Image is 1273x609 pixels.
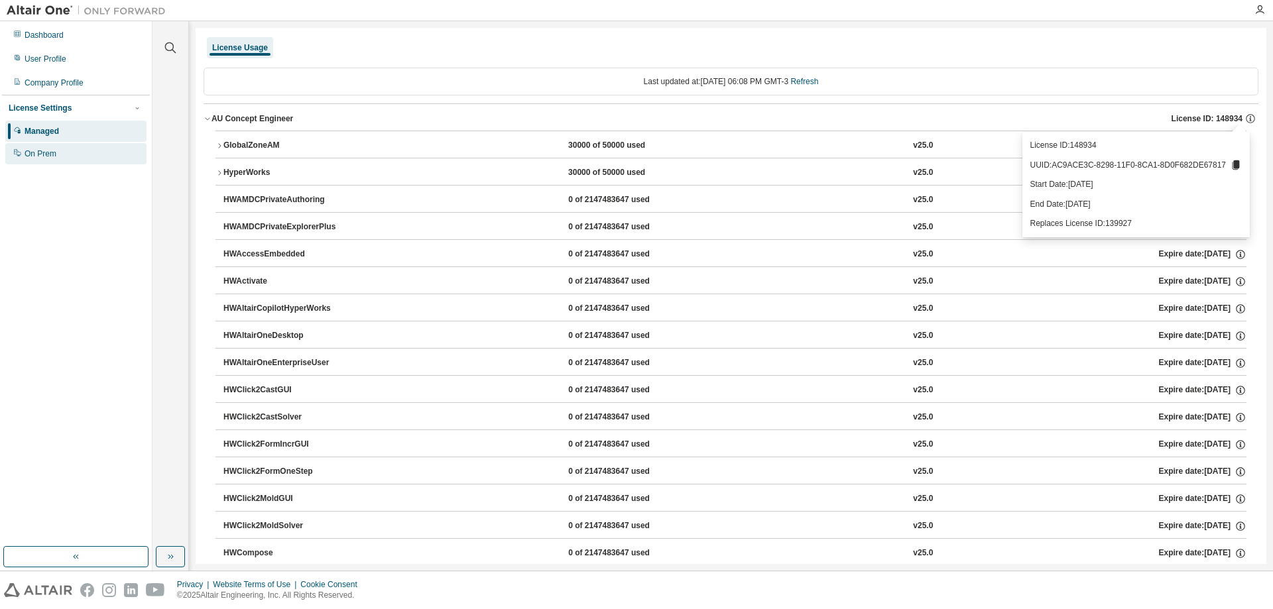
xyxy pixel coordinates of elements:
div: Dashboard [25,30,64,40]
img: instagram.svg [102,583,116,597]
div: v25.0 [913,221,933,233]
div: v25.0 [913,520,933,532]
div: 0 of 2147483647 used [568,466,688,478]
div: 30000 of 50000 used [568,167,688,179]
div: HWClick2MoldSolver [223,520,343,532]
div: HWAccessEmbedded [223,249,343,260]
div: HyperWorks [223,167,343,179]
div: Expire date: [DATE] [1159,303,1246,315]
img: Altair One [7,4,172,17]
button: HWClick2FormOneStep0 of 2147483647 usedv25.0Expire date:[DATE] [223,457,1246,486]
div: Expire date: [DATE] [1159,330,1246,342]
div: v25.0 [913,357,933,369]
div: 0 of 2147483647 used [568,357,688,369]
div: License Settings [9,103,72,113]
a: Refresh [790,77,818,86]
div: HWClick2FormIncrGUI [223,439,343,451]
div: HWAMDCPrivateExplorerPlus [223,221,343,233]
img: linkedin.svg [124,583,138,597]
div: On Prem [25,148,56,159]
div: HWClick2CastSolver [223,412,343,423]
div: Expire date: [DATE] [1159,466,1246,478]
img: youtube.svg [146,583,165,597]
div: Expire date: [DATE] [1159,384,1246,396]
div: Privacy [177,579,213,590]
div: 0 of 2147483647 used [568,439,688,451]
div: v25.0 [913,330,933,342]
div: HWAltairOneDesktop [223,330,343,342]
button: HWAltairCopilotHyperWorks0 of 2147483647 usedv25.0Expire date:[DATE] [223,294,1246,323]
div: HWClick2CastGUI [223,384,343,396]
div: Expire date: [DATE] [1159,276,1246,288]
button: HWCompose0 of 2147483647 usedv25.0Expire date:[DATE] [223,539,1246,568]
div: v25.0 [913,249,933,260]
div: Expire date: [DATE] [1159,412,1246,423]
div: AU Concept Engineer [212,113,293,124]
button: AU Concept EngineerLicense ID: 148934 [204,104,1258,133]
div: Expire date: [DATE] [1159,520,1246,532]
div: HWClick2MoldGUI [223,493,343,505]
div: HWClick2FormOneStep [223,466,343,478]
div: 30000 of 50000 used [568,140,688,152]
div: HWAltairCopilotHyperWorks [223,303,343,315]
button: HWClick2MoldGUI0 of 2147483647 usedv25.0Expire date:[DATE] [223,484,1246,514]
button: HWAMDCPrivateExplorerPlus0 of 2147483647 usedv25.0Expire date:[DATE] [223,213,1246,242]
div: v25.0 [913,140,933,152]
button: HWAMDCPrivateAuthoring0 of 2147483647 usedv25.0Expire date:[DATE] [223,186,1246,215]
div: v25.0 [913,412,933,423]
div: 0 of 2147483647 used [568,221,688,233]
div: Expire date: [DATE] [1159,547,1246,559]
div: 0 of 2147483647 used [568,547,688,559]
button: GlobalZoneAM30000 of 50000 usedv25.0Expire date:[DATE] [215,131,1246,160]
button: HWActivate0 of 2147483647 usedv25.0Expire date:[DATE] [223,267,1246,296]
div: v25.0 [913,303,933,315]
div: v25.0 [913,439,933,451]
p: End Date: [DATE] [1030,199,1242,210]
button: HWClick2FormIncrGUI0 of 2147483647 usedv25.0Expire date:[DATE] [223,430,1246,459]
div: HWCompose [223,547,343,559]
img: facebook.svg [80,583,94,597]
div: v25.0 [913,384,933,396]
button: HWAltairOneEnterpriseUser0 of 2147483647 usedv25.0Expire date:[DATE] [223,349,1246,378]
img: altair_logo.svg [4,583,72,597]
div: v25.0 [913,276,933,288]
div: v25.0 [913,194,933,206]
p: License ID: 148934 [1030,140,1242,151]
div: Expire date: [DATE] [1159,249,1246,260]
button: HWClick2CastSolver0 of 2147483647 usedv25.0Expire date:[DATE] [223,403,1246,432]
div: 0 of 2147483647 used [568,520,688,532]
button: HWAccessEmbedded0 of 2147483647 usedv25.0Expire date:[DATE] [223,240,1246,269]
div: 0 of 2147483647 used [568,276,688,288]
p: © 2025 Altair Engineering, Inc. All Rights Reserved. [177,590,365,601]
div: Last updated at: [DATE] 06:08 PM GMT-3 [204,68,1258,95]
div: User Profile [25,54,66,64]
div: 0 of 2147483647 used [568,303,688,315]
div: Expire date: [DATE] [1159,439,1246,451]
div: Expire date: [DATE] [1159,493,1246,505]
div: v25.0 [913,547,933,559]
div: v25.0 [913,167,933,179]
div: v25.0 [913,493,933,505]
button: HWClick2CastGUI0 of 2147483647 usedv25.0Expire date:[DATE] [223,376,1246,405]
button: HWClick2MoldSolver0 of 2147483647 usedv25.0Expire date:[DATE] [223,512,1246,541]
p: Start Date: [DATE] [1030,179,1242,190]
p: Replaces License ID: 139927 [1030,218,1242,229]
div: Company Profile [25,78,84,88]
div: v25.0 [913,466,933,478]
div: 0 of 2147483647 used [568,412,688,423]
div: 0 of 2147483647 used [568,330,688,342]
div: HWAMDCPrivateAuthoring [223,194,343,206]
button: HyperWorks30000 of 50000 usedv25.0Expire date:[DATE] [215,158,1246,188]
button: HWAltairOneDesktop0 of 2147483647 usedv25.0Expire date:[DATE] [223,321,1246,351]
div: HWActivate [223,276,343,288]
p: UUID: AC9ACE3C-8298-11F0-8CA1-8D0F682DE67817 [1030,159,1242,171]
div: Managed [25,126,59,137]
span: License ID: 148934 [1172,113,1243,124]
div: 0 of 2147483647 used [568,493,688,505]
div: HWAltairOneEnterpriseUser [223,357,343,369]
div: 0 of 2147483647 used [568,194,688,206]
div: Website Terms of Use [213,579,300,590]
div: 0 of 2147483647 used [568,384,688,396]
div: Cookie Consent [300,579,365,590]
div: Expire date: [DATE] [1159,357,1246,369]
